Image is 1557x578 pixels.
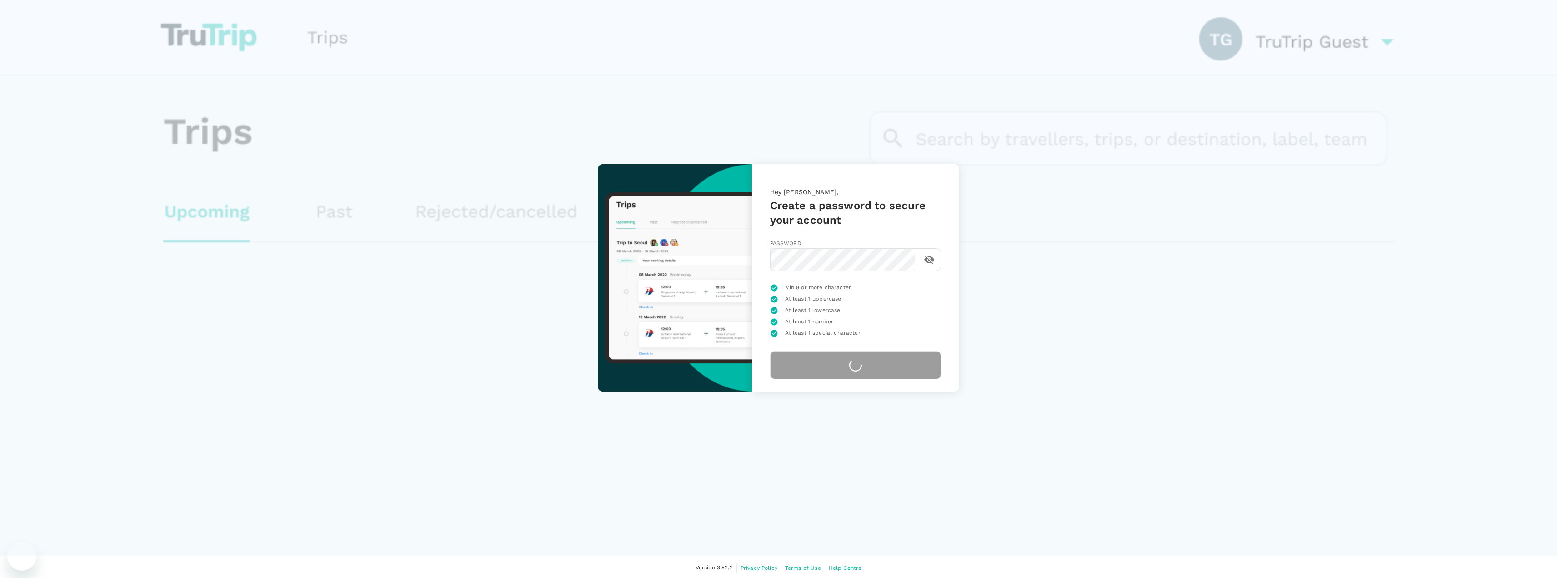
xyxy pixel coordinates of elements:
[829,565,862,571] span: Help Centre
[829,563,862,573] a: Help Centre
[741,565,777,571] span: Privacy Policy
[7,542,36,571] iframe: Button to launch messaging window
[785,329,861,338] span: At least 1 special character
[770,187,941,198] p: Hey [PERSON_NAME],
[770,240,801,246] span: Password
[770,198,941,227] h5: Create a password to secure your account
[785,563,821,573] a: Terms of Use
[785,295,841,304] span: At least 1 uppercase
[785,565,821,571] span: Terms of Use
[785,317,834,327] span: At least 1 number
[785,283,851,292] span: Min 8 or more character
[696,563,733,573] span: Version 3.52.2
[598,164,751,392] img: trutrip-set-password
[785,306,841,315] span: At least 1 lowercase
[741,563,777,573] a: Privacy Policy
[918,249,940,271] button: toggle password visibility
